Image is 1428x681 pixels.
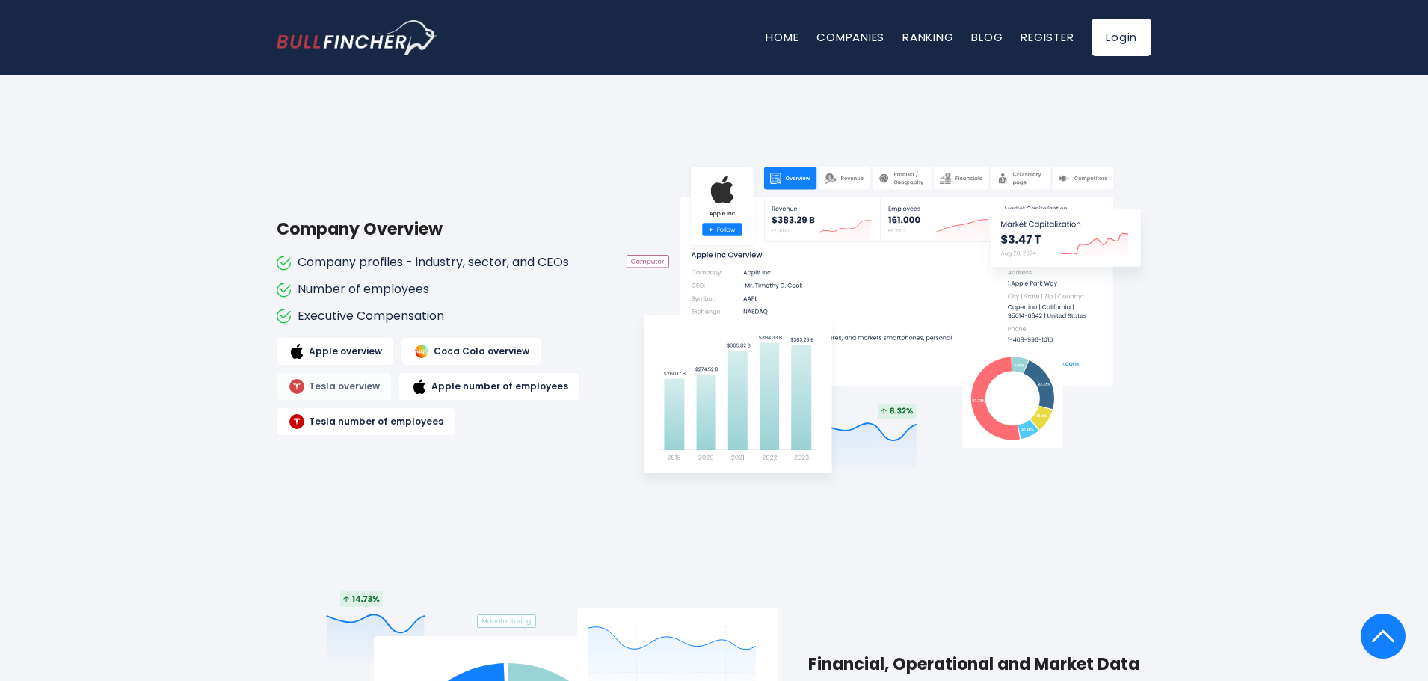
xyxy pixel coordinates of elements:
[277,408,455,435] a: Tesla number of employees
[401,338,541,365] a: Coca Cola overview
[277,255,597,271] li: Company profiles - industry, sector, and CEOs
[902,29,953,45] a: Ranking
[277,20,437,55] a: Go to homepage
[277,338,393,365] a: Apple overview
[277,309,597,324] li: Executive Compensation
[808,652,1151,677] h3: Financial, Operational and Market Data
[277,20,437,55] img: bullfincher logo
[277,282,597,298] li: Number of employees
[1021,29,1074,45] a: Register
[1092,19,1151,56] a: Login
[399,373,579,400] a: Apple number of employees
[766,29,798,45] a: Home
[277,217,597,241] h3: Company Overview
[277,373,391,400] a: Tesla overview
[816,29,884,45] a: Companies
[971,29,1003,45] a: Blog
